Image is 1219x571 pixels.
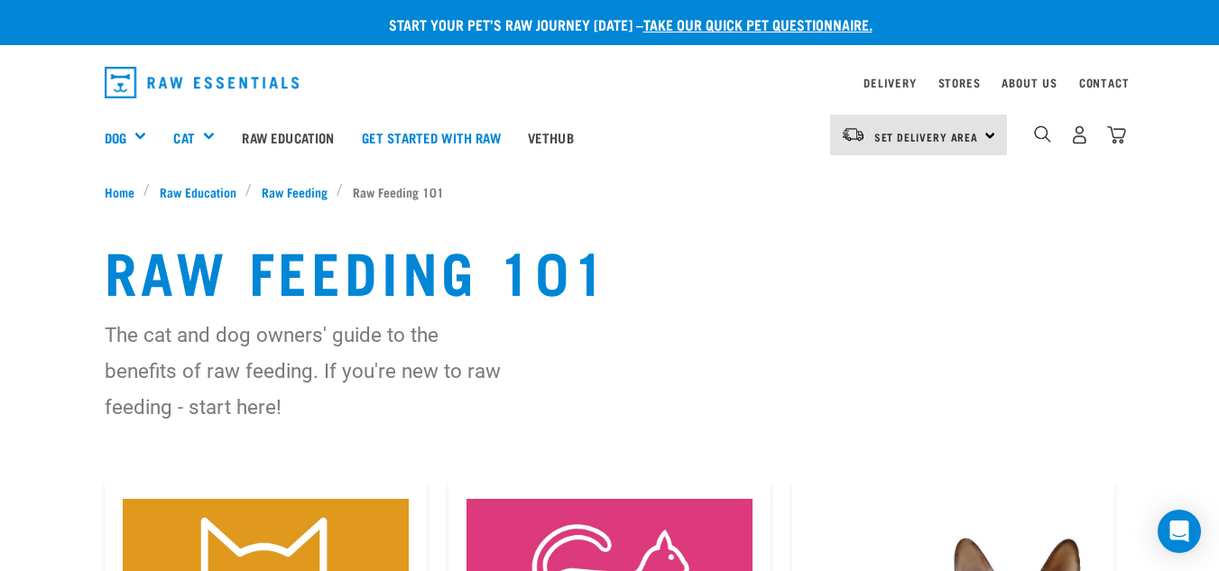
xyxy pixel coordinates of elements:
a: Raw Education [150,182,245,201]
a: Raw Education [228,101,347,173]
a: Home [105,182,144,201]
div: Open Intercom Messenger [1158,510,1201,553]
img: van-moving.png [841,126,865,143]
span: Raw Education [160,182,236,201]
img: Raw Essentials Logo [105,67,300,98]
span: Raw Feeding [262,182,328,201]
h1: Raw Feeding 101 [105,237,1115,302]
p: The cat and dog owners' guide to the benefits of raw feeding. If you're new to raw feeding - star... [105,317,509,425]
img: home-icon-1@2x.png [1034,125,1051,143]
a: Raw Feeding [252,182,337,201]
span: Set Delivery Area [874,134,979,140]
a: About Us [1002,79,1057,86]
nav: dropdown navigation [90,60,1130,106]
a: Delivery [863,79,916,86]
a: Stores [938,79,981,86]
img: user.png [1070,125,1089,144]
a: take our quick pet questionnaire. [643,20,873,28]
a: Vethub [514,101,587,173]
a: Cat [173,127,194,148]
a: Get started with Raw [348,101,514,173]
img: home-icon@2x.png [1107,125,1126,144]
nav: breadcrumbs [105,182,1115,201]
span: Home [105,182,134,201]
a: Dog [105,127,126,148]
a: Contact [1079,79,1130,86]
